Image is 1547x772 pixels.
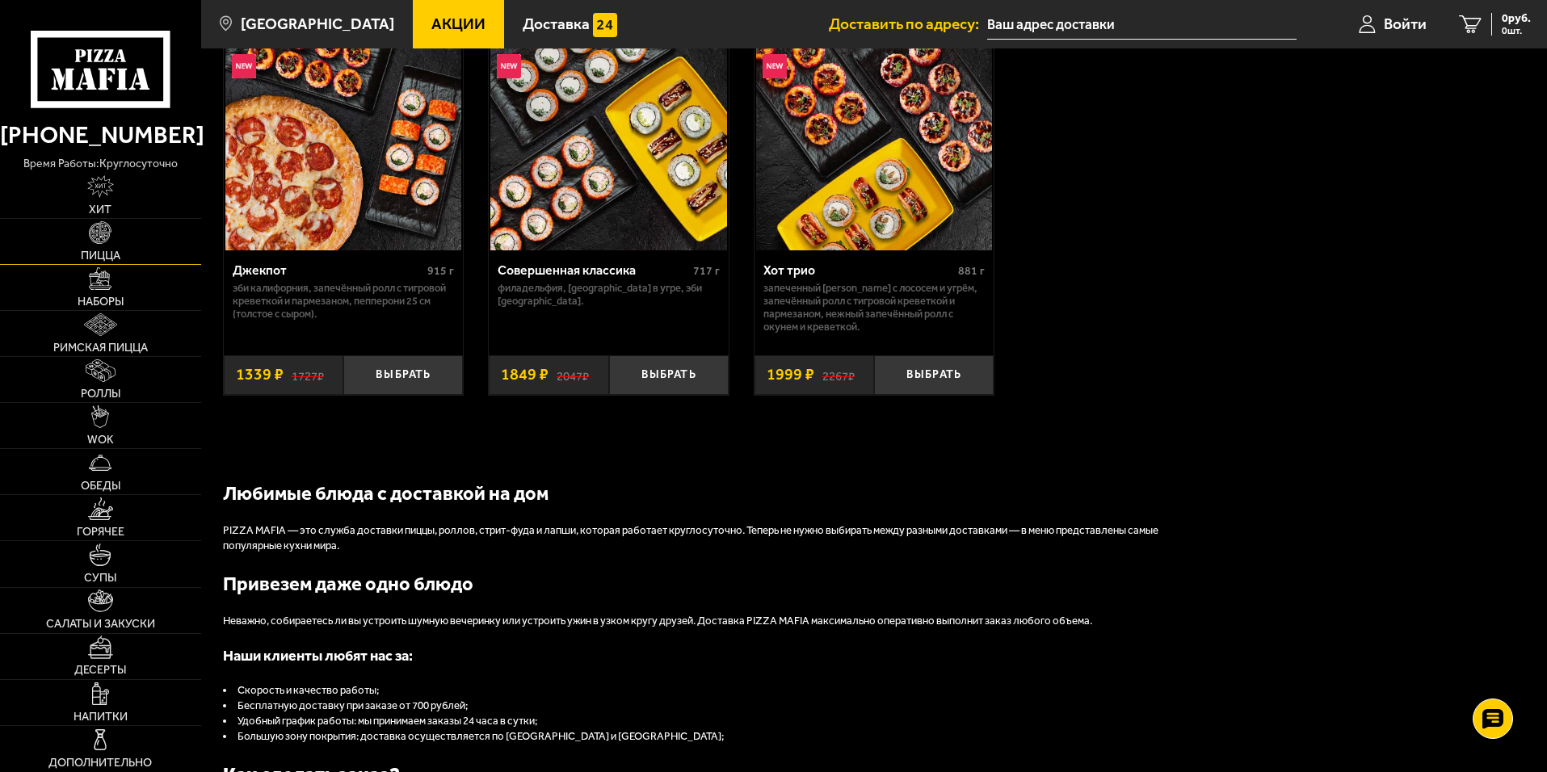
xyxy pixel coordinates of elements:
span: 0 шт. [1502,26,1531,36]
span: Роллы [81,388,120,400]
div: Джекпот [233,262,424,278]
span: Салаты и закуски [46,619,155,630]
span: Наши клиенты любят нас за: [223,647,413,665]
div: Совершенная классика [498,262,689,278]
img: Джекпот [225,15,461,250]
span: 0 руб. [1502,13,1531,24]
span: Хит [89,204,111,216]
span: 1849 ₽ [501,367,549,383]
img: Новинка [763,54,787,78]
img: Новинка [497,54,521,78]
s: 1727 ₽ [292,367,324,383]
span: Римская пицца [53,342,148,354]
p: Запеченный [PERSON_NAME] с лососем и угрём, Запечённый ролл с тигровой креветкой и пармезаном, Не... [763,282,986,334]
span: 1999 ₽ [767,367,814,383]
a: АкционныйНовинкаХот трио [755,15,994,250]
span: Наборы [78,296,124,308]
button: Выбрать [343,355,463,395]
img: Совершенная классика [490,15,726,250]
span: Супы [84,573,116,584]
span: Войти [1384,16,1427,31]
li: Большую зону покрытия: доставка осуществляется по [GEOGRAPHIC_DATA] и [GEOGRAPHIC_DATA]; [223,729,1192,745]
b: Любимые блюда с доставкой на дом [223,482,549,505]
span: Горячее [77,527,124,538]
span: Доставка [523,16,590,31]
p: Неважно, собираетесь ли вы устроить шумную вечеринку или устроить ужин в узком кругу друзей. Дост... [223,614,1192,629]
button: Выбрать [874,355,994,395]
input: Ваш адрес доставки [987,10,1297,40]
a: АкционныйНовинкаСовершенная классика [489,15,729,250]
span: Пицца [81,250,120,262]
span: Напитки [74,711,128,723]
span: [GEOGRAPHIC_DATA] [241,16,394,31]
a: АкционныйНовинкаДжекпот [224,15,464,250]
span: 881 г [958,264,985,278]
span: Обеды [81,480,120,492]
b: Привезем даже одно блюдо [223,573,473,595]
span: Десерты [74,665,126,676]
span: Дополнительно [48,757,152,769]
img: Хот трио [756,15,992,250]
img: 15daf4d41897b9f0e9f617042186c801.svg [593,13,617,37]
button: Выбрать [609,355,729,395]
span: Акции [431,16,486,31]
div: Хот трио [763,262,955,278]
li: Удобный график работы: мы принимаем заказы 24 часа в сутки; [223,714,1192,729]
li: Скорость и качество работы; [223,683,1192,699]
s: 2267 ₽ [822,367,855,383]
p: Эби Калифорния, Запечённый ролл с тигровой креветкой и пармезаном, Пепперони 25 см (толстое с сыр... [233,282,455,321]
s: 2047 ₽ [557,367,589,383]
span: 717 г [693,264,720,278]
p: Филадельфия, [GEOGRAPHIC_DATA] в угре, Эби [GEOGRAPHIC_DATA]. [498,282,720,308]
span: WOK [87,434,114,446]
span: 915 г [427,264,454,278]
span: 1339 ₽ [236,367,284,383]
p: PIZZA MAFIA — это служба доставки пиццы, роллов, стрит-фуда и лапши, которая работает круглосуточ... [223,523,1192,554]
li: Бесплатную доставку при заказе от 700 рублей; [223,699,1192,714]
span: Доставить по адресу: [829,16,987,31]
img: Новинка [232,54,256,78]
